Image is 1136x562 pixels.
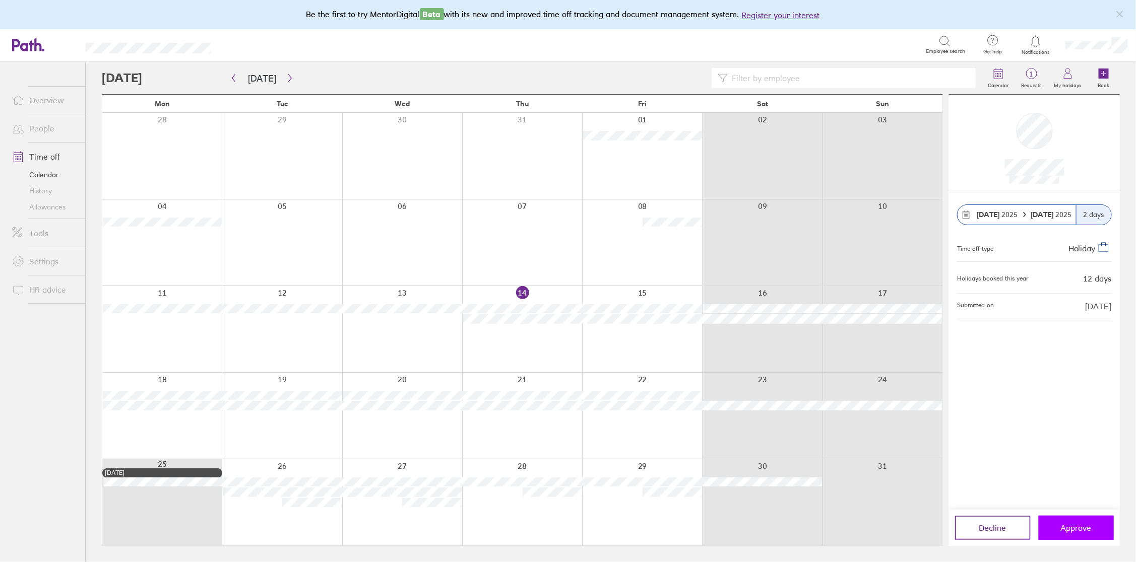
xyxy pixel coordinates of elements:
span: Decline [979,523,1006,532]
span: Holiday [1068,243,1096,253]
input: Filter by employee [728,68,970,88]
span: Wed [395,100,410,108]
span: Sat [757,100,768,108]
a: Calendar [4,167,85,183]
a: Overview [4,90,85,110]
div: Time off type [957,241,993,253]
a: Time off [4,147,85,167]
button: Approve [1039,516,1114,540]
a: Allowances [4,199,85,215]
span: Notifications [1020,49,1052,55]
span: Fri [638,100,647,108]
label: My holidays [1048,80,1088,89]
span: Mon [155,100,170,108]
div: Be the first to try MentorDigital with its new and improved time off tracking and document manage... [306,8,830,21]
span: Approve [1061,523,1092,532]
span: Submitted on [957,302,994,311]
span: Tue [277,100,288,108]
a: HR advice [4,279,85,300]
span: Beta [420,8,444,20]
strong: [DATE] [977,210,999,219]
button: [DATE] [240,70,284,87]
div: [DATE] [105,469,220,476]
span: Get help [977,49,1009,55]
a: Settings [4,251,85,271]
label: Requests [1015,80,1048,89]
div: 12 days [1084,274,1112,283]
label: Calendar [982,80,1015,89]
div: Search [238,40,264,49]
div: 2 days [1076,205,1111,225]
span: Sun [876,100,889,108]
strong: [DATE] [1031,210,1056,219]
div: Holidays booked this year [957,275,1029,282]
span: Employee search [926,48,966,54]
a: Calendar [982,62,1015,94]
a: History [4,183,85,199]
span: Thu [516,100,529,108]
span: 2025 [977,210,1018,219]
span: 1 [1015,70,1048,78]
label: Book [1092,80,1116,89]
button: Decline [955,516,1030,540]
a: People [4,118,85,138]
a: Book [1088,62,1120,94]
a: Notifications [1020,34,1052,55]
a: Tools [4,223,85,243]
span: 2025 [1031,210,1072,219]
button: Register your interest [742,9,820,21]
span: [DATE] [1086,302,1112,311]
a: My holidays [1048,62,1088,94]
a: 1Requests [1015,62,1048,94]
